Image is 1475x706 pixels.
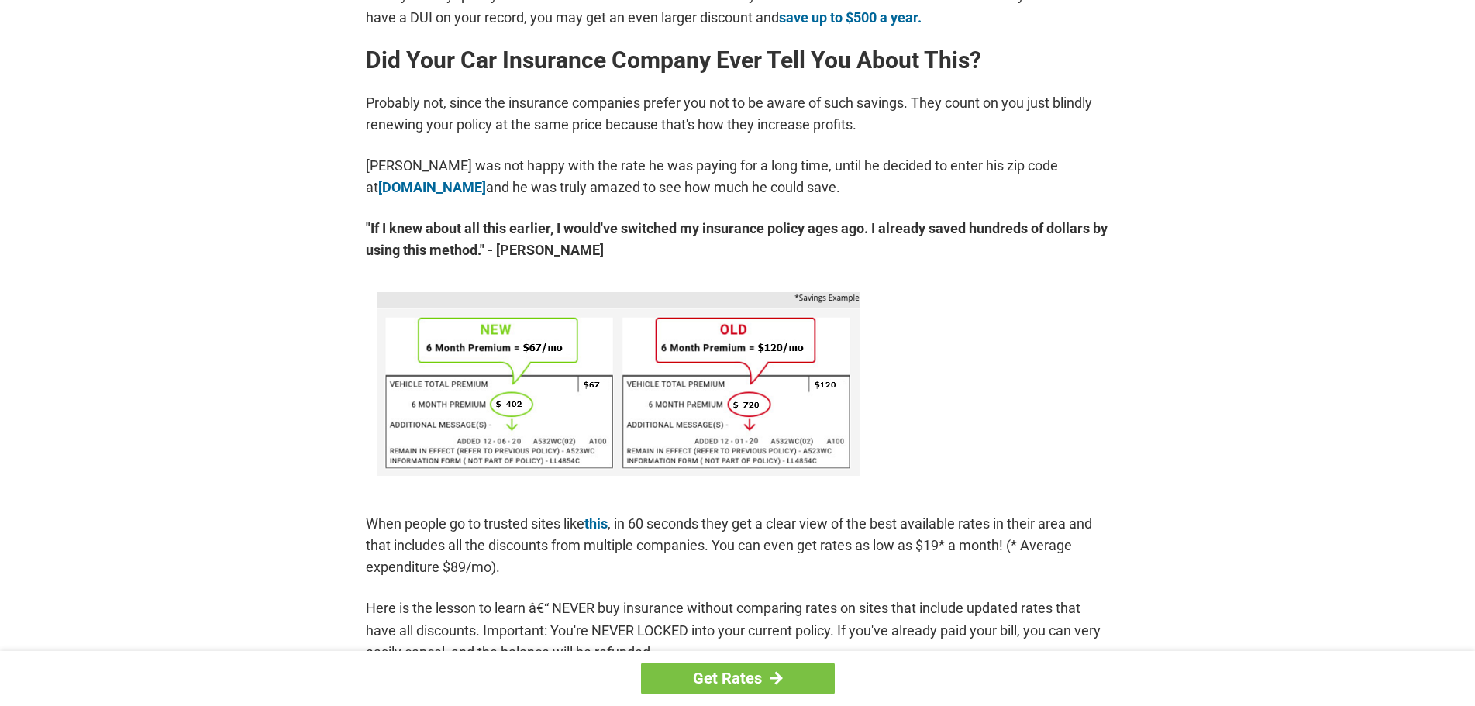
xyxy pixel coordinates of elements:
p: [PERSON_NAME] was not happy with the rate he was paying for a long time, until he decided to ente... [366,155,1110,198]
img: savings [377,292,860,476]
p: Probably not, since the insurance companies prefer you not to be aware of such savings. They coun... [366,92,1110,136]
p: Here is the lesson to learn â€“ NEVER buy insurance without comparing rates on sites that include... [366,598,1110,663]
strong: "If I knew about all this earlier, I would've switched my insurance policy ages ago. I already sa... [366,218,1110,261]
h2: Did Your Car Insurance Company Ever Tell You About This? [366,48,1110,73]
a: this [584,515,608,532]
a: Get Rates [641,663,835,694]
a: save up to $500 a year. [779,9,922,26]
p: When people go to trusted sites like , in 60 seconds they get a clear view of the best available ... [366,513,1110,578]
a: [DOMAIN_NAME] [378,179,486,195]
